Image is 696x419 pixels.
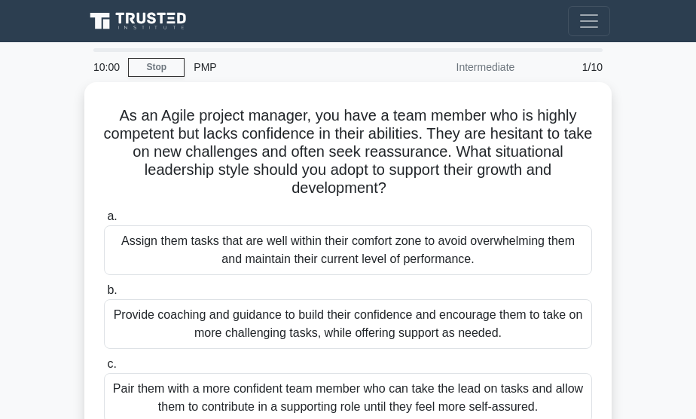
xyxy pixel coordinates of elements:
div: Intermediate [392,52,524,82]
span: c. [107,357,116,370]
h5: As an Agile project manager, you have a team member who is highly competent but lacks confidence ... [102,106,594,198]
div: Provide coaching and guidance to build their confidence and encourage them to take on more challe... [104,299,592,349]
div: PMP [185,52,392,82]
a: Stop [128,58,185,77]
span: b. [107,283,117,296]
div: 10:00 [84,52,128,82]
div: Assign them tasks that are well within their comfort zone to avoid overwhelming them and maintain... [104,225,592,275]
span: a. [107,209,117,222]
div: 1/10 [524,52,612,82]
button: Toggle navigation [568,6,610,36]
